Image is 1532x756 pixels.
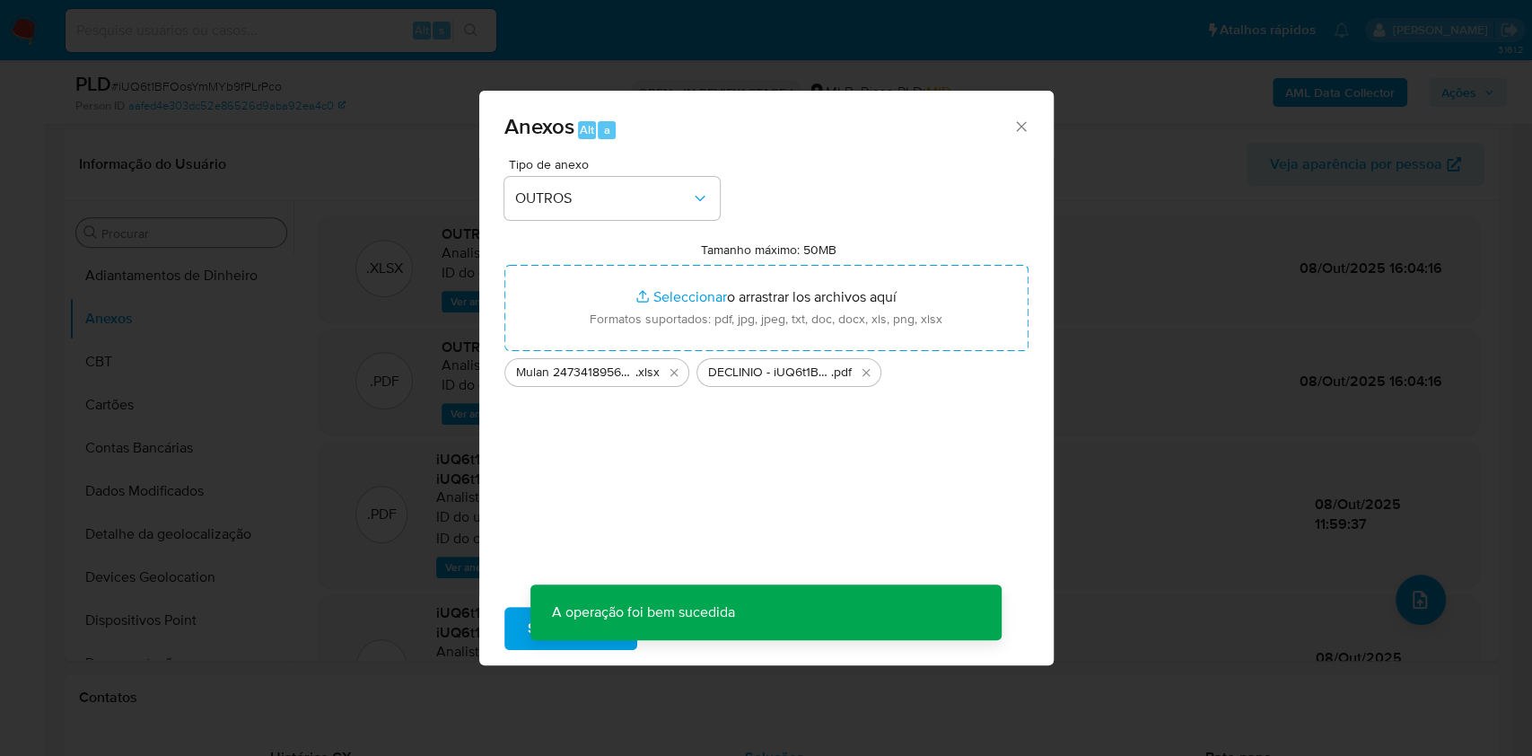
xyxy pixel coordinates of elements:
[1012,118,1029,134] button: Cerrar
[580,121,594,138] span: Alt
[663,362,685,383] button: Eliminar Mulan 2473418956_2025_10_07_15_54_05.xlsx
[528,609,614,648] span: Subir arquivo
[504,110,574,142] span: Anexos
[516,364,635,382] span: Mulan 2473418956_2025_10_07_15_54_05
[708,364,831,382] span: DECLINIO - iUQ6t1BFOosYmMYb9fPLrPco - CNPJ 52849860000106 - 52.849.860 [PERSON_NAME] [PERSON_NAME]
[504,607,637,650] button: Subir arquivo
[635,364,660,382] span: .xlsx
[509,158,724,171] span: Tipo de anexo
[530,585,757,640] p: A operação foi bem sucedida
[701,242,836,258] label: Tamanho máximo: 50MB
[855,362,877,383] button: Eliminar DECLINIO - iUQ6t1BFOosYmMYb9fPLrPco - CNPJ 52849860000106 - 52.849.860 DIEGO BATISTA LEI...
[668,609,726,648] span: Cancelar
[515,189,691,207] span: OUTROS
[504,351,1029,387] ul: Archivos seleccionados
[504,177,720,220] button: OUTROS
[831,364,852,382] span: .pdf
[604,121,610,138] span: a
